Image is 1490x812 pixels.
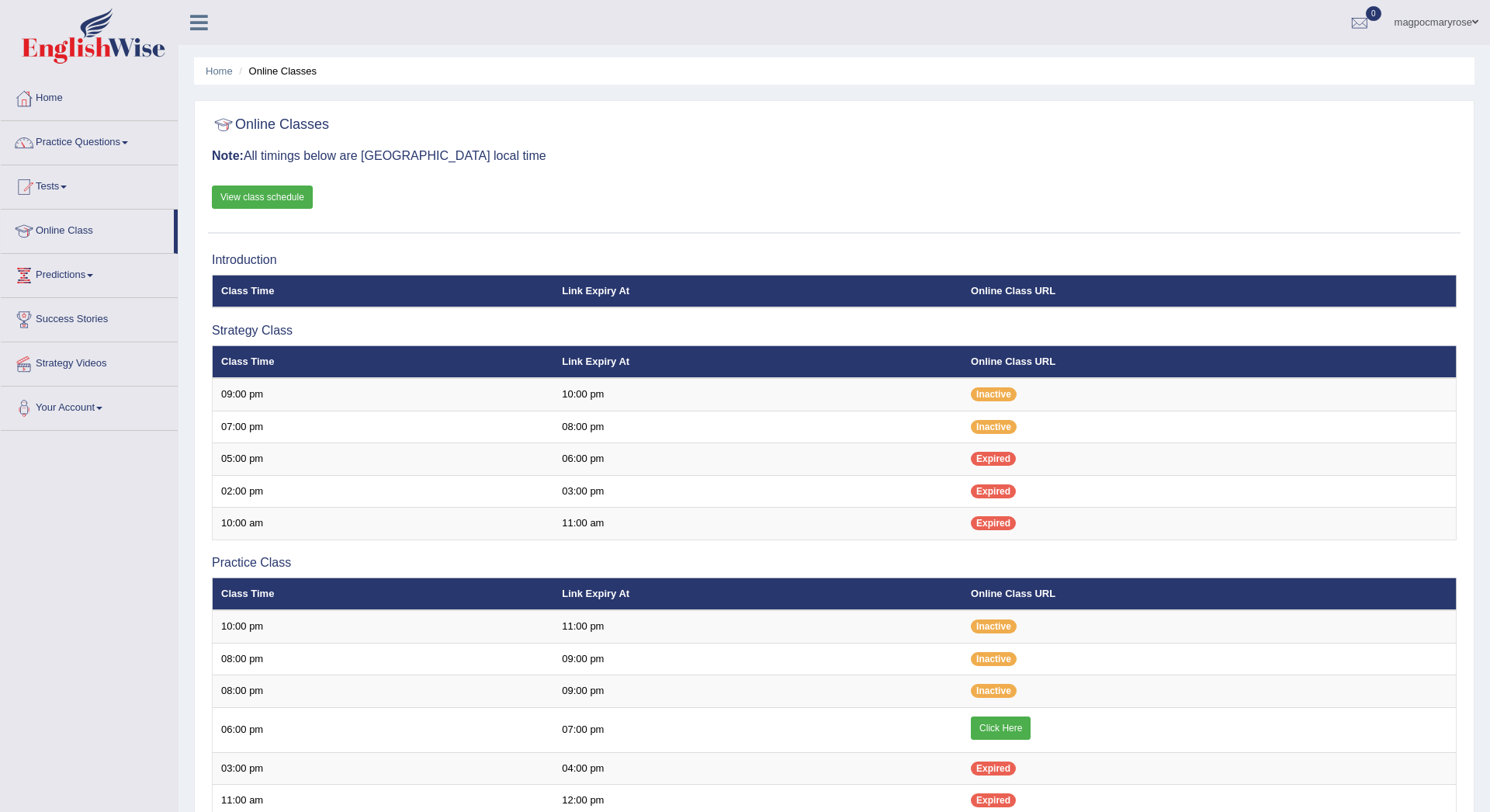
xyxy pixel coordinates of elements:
span: Inactive [971,387,1017,401]
td: 11:00 am [553,508,962,540]
a: Online Class [1,210,174,248]
h3: Practice Class [212,556,1457,570]
th: Online Class URL [962,578,1456,610]
a: Success Stories [1,298,178,337]
td: 02:00 pm [213,475,554,508]
td: 05:00 pm [213,443,554,476]
span: Expired [971,793,1016,807]
a: Tests [1,165,178,204]
h2: Online Classes [212,113,329,137]
td: 08:00 pm [213,675,554,708]
span: 0 [1366,6,1381,21]
span: Expired [971,516,1016,530]
td: 06:00 pm [553,443,962,476]
h3: All timings below are [GEOGRAPHIC_DATA] local time [212,149,1457,163]
th: Class Time [213,578,554,610]
th: Link Expiry At [553,578,962,610]
b: Note: [212,149,244,162]
a: Practice Questions [1,121,178,160]
td: 06:00 pm [213,707,554,752]
span: Inactive [971,652,1017,666]
th: Link Expiry At [553,275,962,307]
a: Your Account [1,387,178,425]
a: Home [1,77,178,116]
td: 07:00 pm [553,707,962,752]
td: 03:00 pm [553,475,962,508]
li: Online Classes [235,64,317,78]
a: Click Here [971,717,1031,740]
th: Class Time [213,345,554,378]
span: Inactive [971,619,1017,633]
h3: Introduction [212,253,1457,267]
a: View class schedule [212,186,313,209]
span: Inactive [971,420,1017,434]
a: Strategy Videos [1,342,178,381]
h3: Strategy Class [212,324,1457,338]
th: Link Expiry At [553,345,962,378]
td: 10:00 am [213,508,554,540]
td: 09:00 pm [553,675,962,708]
td: 08:00 pm [553,411,962,443]
th: Class Time [213,275,554,307]
td: 09:00 pm [553,643,962,675]
span: Expired [971,484,1016,498]
td: 10:00 pm [213,610,554,643]
td: 09:00 pm [213,378,554,411]
td: 07:00 pm [213,411,554,443]
a: Home [206,65,233,77]
th: Online Class URL [962,275,1456,307]
span: Expired [971,762,1016,776]
td: 04:00 pm [553,752,962,785]
th: Online Class URL [962,345,1456,378]
span: Expired [971,452,1016,466]
td: 03:00 pm [213,752,554,785]
td: 10:00 pm [553,378,962,411]
span: Inactive [971,684,1017,698]
a: Predictions [1,254,178,293]
td: 08:00 pm [213,643,554,675]
td: 11:00 pm [553,610,962,643]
